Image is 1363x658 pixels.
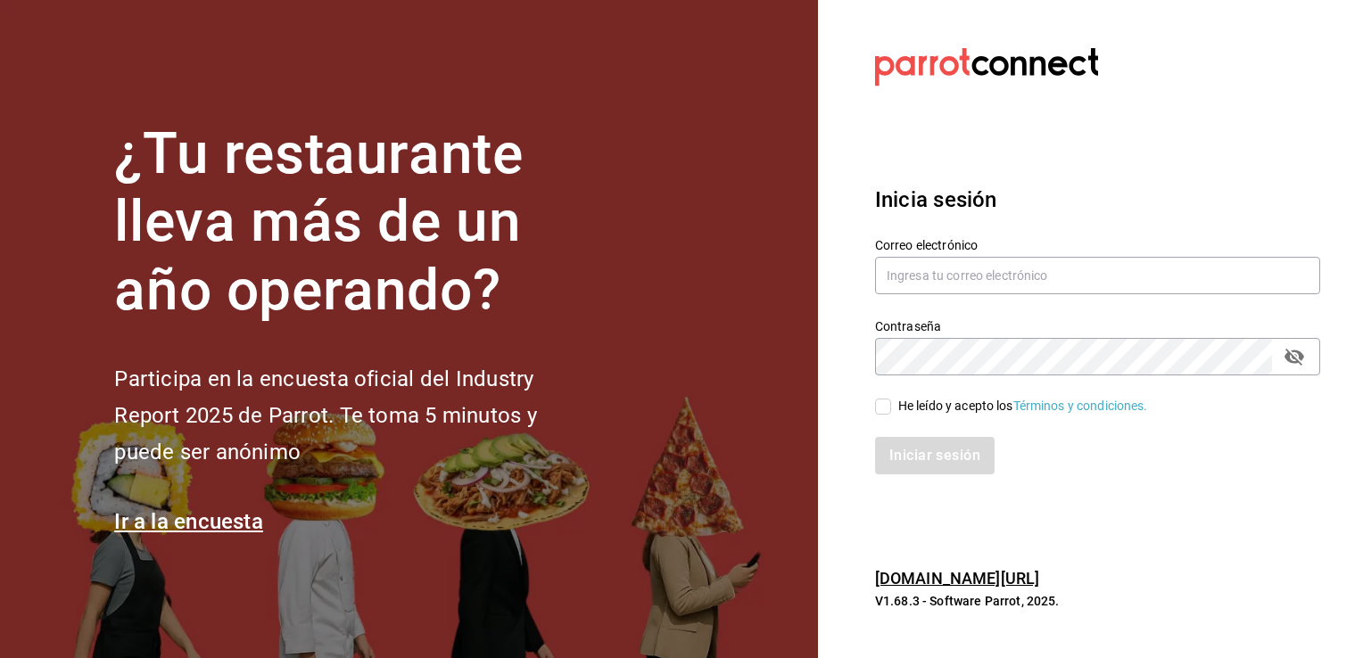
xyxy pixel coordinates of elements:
button: Campo de contraseña [1279,341,1309,372]
a: Términos y condiciones. [1013,399,1148,413]
h3: Inicia sesión [875,184,1320,216]
label: Contraseña [875,319,1320,332]
p: V1.68.3 - Software Parrot, 2025. [875,592,1320,610]
h1: ¿Tu restaurante lleva más de un año operando? [114,120,596,325]
input: Ingresa tu correo electrónico [875,257,1320,294]
a: Ir a la encuesta [114,509,263,534]
label: Correo electrónico [875,238,1320,251]
h2: Participa en la encuesta oficial del Industry Report 2025 de Parrot. Te toma 5 minutos y puede se... [114,361,596,470]
a: [DOMAIN_NAME][URL] [875,569,1039,588]
div: He leído y acepto los [898,397,1148,415]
